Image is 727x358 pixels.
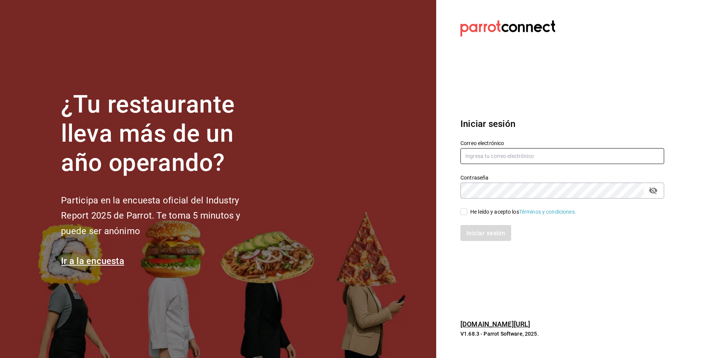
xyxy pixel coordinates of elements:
[460,119,515,129] font: Iniciar sesión
[460,320,530,328] a: [DOMAIN_NAME][URL]
[647,184,660,197] button: campo de contraseña
[519,209,576,215] a: Términos y condiciones.
[61,256,124,266] a: Ir a la encuesta
[470,209,519,215] font: He leído y acepto los
[460,175,488,181] font: Contraseña
[61,195,240,237] font: Participa en la encuesta oficial del Industry Report 2025 de Parrot. Te toma 5 minutos y puede se...
[61,90,234,177] font: ¿Tu restaurante lleva más de un año operando?
[460,331,539,337] font: V1.68.3 - Parrot Software, 2025.
[460,140,504,146] font: Correo electrónico
[460,148,664,164] input: Ingresa tu correo electrónico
